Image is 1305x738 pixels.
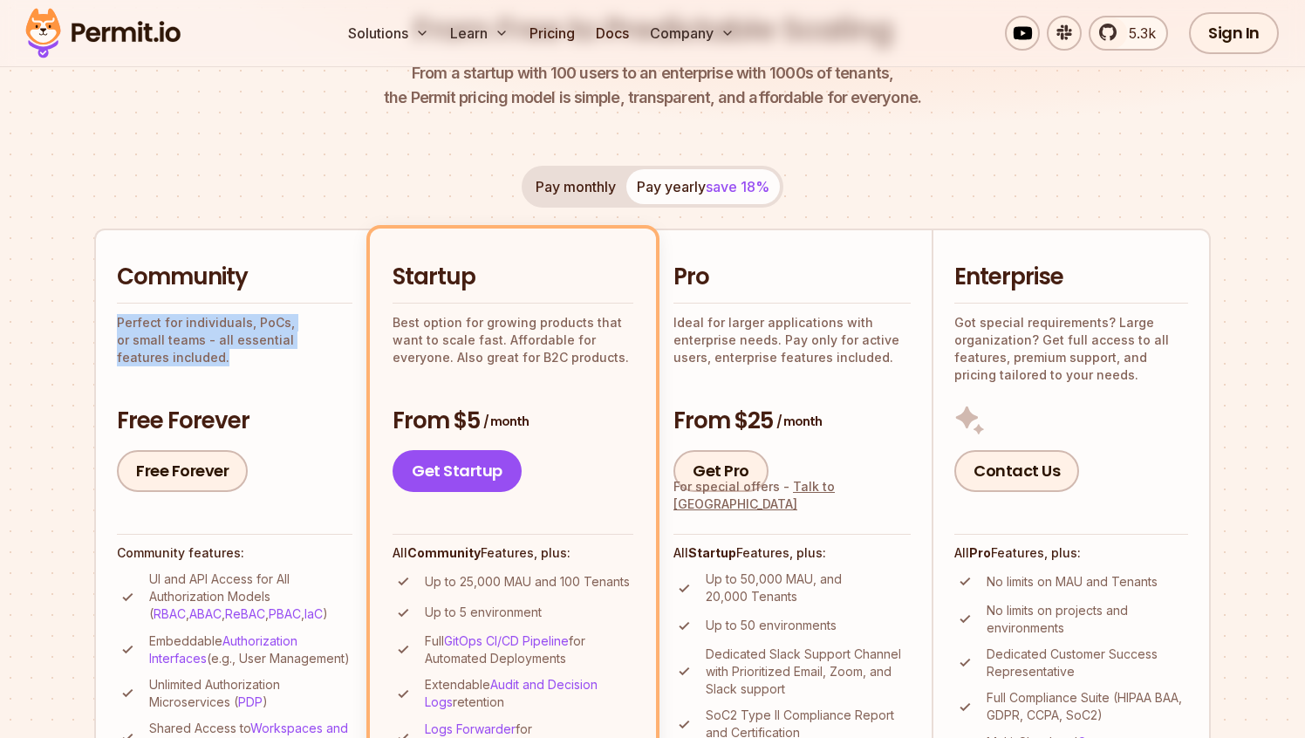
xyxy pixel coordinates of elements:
p: Extendable retention [425,676,633,711]
h3: Free Forever [117,406,352,437]
a: Get Startup [393,450,522,492]
h4: Community features: [117,544,352,562]
a: Pricing [523,16,582,51]
p: Full for Automated Deployments [425,632,633,667]
span: / month [483,413,529,430]
a: IaC [304,606,323,621]
p: Full Compliance Suite (HIPAA BAA, GDPR, CCPA, SoC2) [987,689,1188,724]
h3: From $25 [673,406,911,437]
a: Logs Forwarder [425,721,516,736]
p: Dedicated Slack Support Channel with Prioritized Email, Zoom, and Slack support [706,646,911,698]
p: Perfect for individuals, PoCs, or small teams - all essential features included. [117,314,352,366]
a: ReBAC [225,606,265,621]
h4: All Features, plus: [393,544,633,562]
h2: Community [117,262,352,293]
a: 5.3k [1089,16,1168,51]
a: Docs [589,16,636,51]
strong: Startup [688,545,736,560]
span: / month [776,413,822,430]
p: Up to 50,000 MAU, and 20,000 Tenants [706,571,911,605]
h2: Enterprise [954,262,1188,293]
p: Up to 25,000 MAU and 100 Tenants [425,573,630,591]
a: PBAC [269,606,301,621]
a: GitOps CI/CD Pipeline [444,633,569,648]
p: Dedicated Customer Success Representative [987,646,1188,680]
h4: All Features, plus: [954,544,1188,562]
h3: From $5 [393,406,633,437]
strong: Community [407,545,481,560]
a: RBAC [154,606,186,621]
h4: All Features, plus: [673,544,911,562]
p: Best option for growing products that want to scale fast. Affordable for everyone. Also great for... [393,314,633,366]
strong: Pro [969,545,991,560]
a: Audit and Decision Logs [425,677,598,709]
p: Got special requirements? Large organization? Get full access to all features, premium support, a... [954,314,1188,384]
p: Ideal for larger applications with enterprise needs. Pay only for active users, enterprise featur... [673,314,911,366]
p: Up to 50 environments [706,617,837,634]
h2: Pro [673,262,911,293]
button: Solutions [341,16,436,51]
p: Unlimited Authorization Microservices ( ) [149,676,352,711]
div: For special offers - [673,478,911,513]
p: UI and API Access for All Authorization Models ( , , , , ) [149,571,352,623]
p: No limits on projects and environments [987,602,1188,637]
span: From a startup with 100 users to an enterprise with 1000s of tenants, [384,61,921,85]
button: Learn [443,16,516,51]
a: Sign In [1189,12,1279,54]
img: Permit logo [17,3,188,63]
h2: Startup [393,262,633,293]
p: Embeddable (e.g., User Management) [149,632,352,667]
a: ABAC [189,606,222,621]
a: Get Pro [673,450,769,492]
a: Free Forever [117,450,248,492]
a: Authorization Interfaces [149,633,297,666]
p: No limits on MAU and Tenants [987,573,1158,591]
span: 5.3k [1118,23,1156,44]
button: Company [643,16,741,51]
a: Contact Us [954,450,1079,492]
p: Up to 5 environment [425,604,542,621]
p: the Permit pricing model is simple, transparent, and affordable for everyone. [384,61,921,110]
a: PDP [238,694,263,709]
button: Pay monthly [525,169,626,204]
